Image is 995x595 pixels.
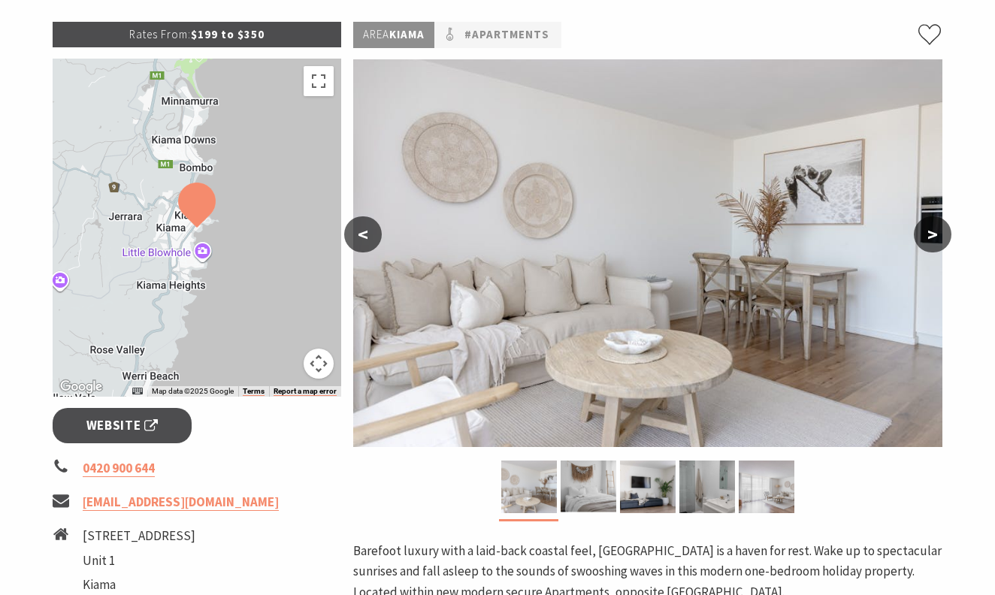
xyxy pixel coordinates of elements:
img: Bathroom [679,461,735,513]
a: [EMAIL_ADDRESS][DOMAIN_NAME] [83,494,279,511]
img: Oceanview Kiama [501,461,557,513]
p: Kiama [353,22,434,48]
button: Map camera controls [304,349,334,379]
button: Toggle fullscreen view [304,66,334,96]
span: Website [86,415,159,436]
img: Lounge [739,461,794,513]
span: Rates From: [129,27,191,41]
img: Google [56,377,106,397]
button: < [344,216,382,252]
a: #Apartments [464,26,549,44]
li: Unit 1 [83,551,228,571]
a: Terms (opens in new tab) [243,387,265,396]
img: Oceanview Kiama [620,461,676,513]
img: Oceanview Kiama [353,59,942,447]
span: Area [363,27,389,41]
p: $199 to $350 [53,22,341,47]
button: > [914,216,951,252]
a: Website [53,408,192,443]
a: Report a map error [274,387,337,396]
span: Map data ©2025 Google [152,387,234,395]
li: [STREET_ADDRESS] [83,526,228,546]
a: Click to see this area on Google Maps [56,377,106,397]
a: 0420 900 644 [83,460,155,477]
button: Keyboard shortcuts [132,386,143,397]
img: Oceanview Kiama [561,461,616,513]
li: Kiama [83,575,228,595]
